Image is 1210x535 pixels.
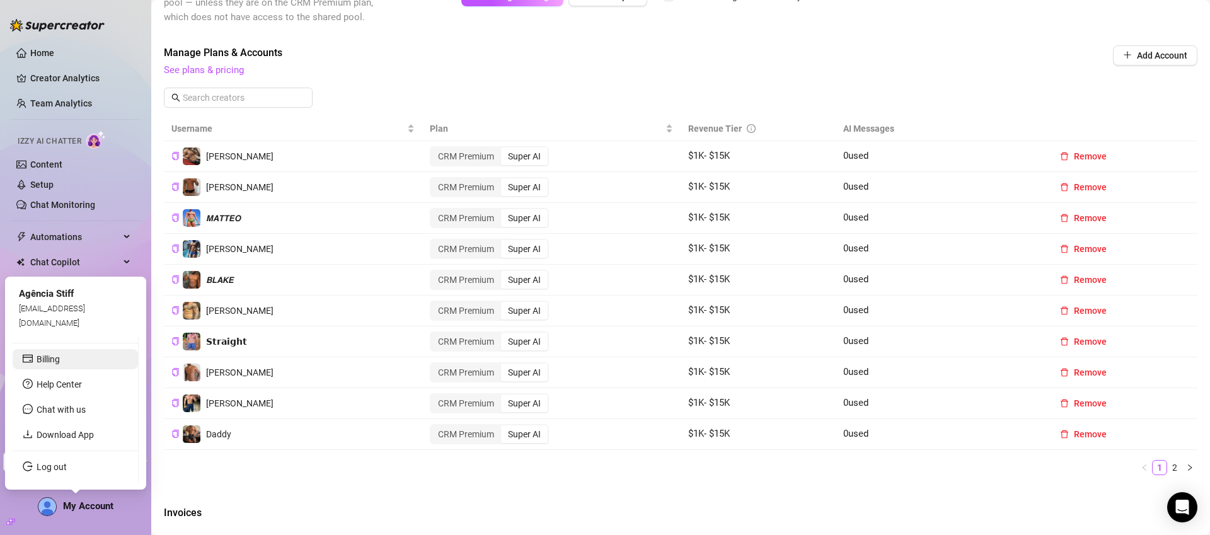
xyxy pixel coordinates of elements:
img: 𝙈𝘼𝙏𝙏𝙀𝙊 [183,209,200,227]
span: 𝙈𝘼𝙏𝙏𝙀𝙊 [206,213,241,223]
span: [PERSON_NAME] [206,151,274,161]
a: 2 [1168,461,1182,475]
span: delete [1060,152,1069,161]
span: copy [171,337,180,345]
div: Super AI [501,178,548,196]
button: Copy Creator ID [171,429,180,439]
button: Remove [1050,270,1117,290]
div: CRM Premium [431,271,501,289]
button: Copy Creator ID [171,244,180,253]
div: CRM Premium [431,240,501,258]
button: Remove [1050,177,1117,197]
button: Remove [1050,424,1117,444]
span: $ 1K - $ 15K [688,304,730,316]
span: plus [1123,50,1132,59]
span: Add Account [1137,50,1187,60]
div: Super AI [501,271,548,289]
span: $ 1K - $ 15K [688,181,730,192]
a: Download App [37,430,94,440]
span: copy [171,430,180,438]
span: Remove [1074,244,1107,254]
button: Copy Creator ID [171,275,180,284]
li: 1 [1152,460,1167,475]
img: Paul [183,394,200,412]
div: CRM Premium [431,425,501,443]
a: Setup [30,180,54,190]
button: Copy Creator ID [171,151,180,161]
span: Remove [1074,182,1107,192]
button: Remove [1050,362,1117,383]
div: Open Intercom Messenger [1167,492,1197,522]
span: $ 1K - $ 15K [688,366,730,377]
button: Copy Creator ID [171,182,180,192]
span: copy [171,399,180,407]
span: [PERSON_NAME] [206,367,274,377]
div: segmented control [430,239,549,259]
span: Remove [1074,275,1107,285]
span: info-circle [747,124,756,133]
a: Team Analytics [30,98,92,108]
span: Plan [430,122,663,135]
button: Remove [1050,239,1117,259]
button: Remove [1050,146,1117,166]
img: 𝗦𝘁𝗿𝗮𝗶𝗴𝗵𝘁 [183,333,200,350]
span: [PERSON_NAME] [206,398,274,408]
img: Arthur [183,240,200,258]
div: Super AI [501,333,548,350]
div: Super AI [501,209,548,227]
span: 𝗦𝘁𝗿𝗮𝗶𝗴𝗵𝘁 [206,337,247,347]
th: Plan [422,117,681,141]
span: Remove [1074,367,1107,377]
div: segmented control [430,177,549,197]
span: $ 1K - $ 15K [688,273,730,285]
span: 0 used [843,397,868,408]
a: Billing [37,354,60,364]
span: delete [1060,368,1069,377]
li: Previous Page [1137,460,1152,475]
span: Daddy [206,429,231,439]
div: CRM Premium [431,364,501,381]
span: 0 used [843,243,868,254]
div: CRM Premium [431,302,501,319]
span: Izzy AI Chatter [18,135,81,147]
span: My Account [63,500,113,512]
span: Remove [1074,337,1107,347]
span: left [1141,464,1148,471]
span: Chat with us [37,405,86,415]
span: copy [171,152,180,160]
button: right [1182,460,1197,475]
span: 0 used [843,366,868,377]
span: message [23,404,33,414]
img: Nathan [183,364,200,381]
span: $ 1K - $ 15K [688,335,730,347]
div: CRM Premium [431,147,501,165]
span: $ 1K - $ 15K [688,428,730,439]
span: copy [171,244,180,253]
div: CRM Premium [431,333,501,350]
img: Anthony [183,178,200,196]
button: Remove [1050,301,1117,321]
span: 0 used [843,150,868,161]
span: 0 used [843,428,868,439]
span: delete [1060,214,1069,222]
span: search [171,93,180,102]
span: [PERSON_NAME] [206,244,274,254]
li: Next Page [1182,460,1197,475]
span: copy [171,368,180,376]
button: Copy Creator ID [171,213,180,222]
span: delete [1060,244,1069,253]
div: segmented control [430,362,549,383]
button: left [1137,460,1152,475]
a: Content [30,159,62,170]
a: Creator Analytics [30,68,131,88]
a: Help Center [37,379,82,389]
span: Username [171,122,405,135]
img: Chat Copilot [16,258,25,267]
span: delete [1060,430,1069,439]
span: delete [1060,399,1069,408]
span: copy [171,275,180,284]
span: 0 used [843,181,868,192]
div: segmented control [430,270,549,290]
li: Log out [13,457,138,477]
span: delete [1060,306,1069,315]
